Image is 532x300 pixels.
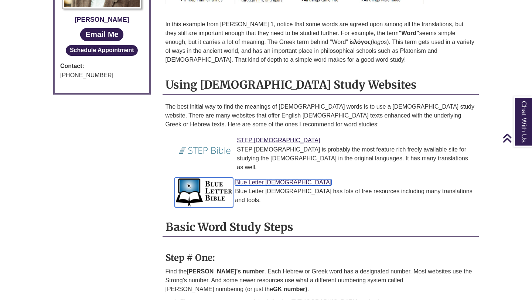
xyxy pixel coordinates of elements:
[60,71,144,80] div: [PHONE_NUMBER]
[235,179,331,185] a: Link to Blue Letter Bible Blue Letter [DEMOGRAPHIC_DATA]
[399,30,419,36] strong: "Word"
[180,187,473,205] div: Blue Letter [DEMOGRAPHIC_DATA] has lots of free resources including many translations and tools.
[80,28,123,41] a: Email Me
[175,178,233,207] img: Link to Blue Letter Bible
[354,39,371,45] strong: λόγος
[187,268,264,275] strong: [PERSON_NAME]'s number
[60,61,144,71] strong: Contact:
[163,218,479,237] h2: Basic Word Study Steps
[66,45,138,55] button: Schedule Appointment
[373,39,387,45] em: logos
[502,133,530,143] a: Back to Top
[166,20,476,64] p: In this example from [PERSON_NAME] 1, notice that some words are agreed upon among all the transl...
[237,137,320,143] a: Link to STEP Bible STEP [DEMOGRAPHIC_DATA]
[166,102,476,129] p: The best initial way to find the meanings of [DEMOGRAPHIC_DATA] words is to use a [DEMOGRAPHIC_DA...
[273,286,307,292] strong: GK number)
[166,267,476,294] p: Find the . Each Hebrew or Greek word has a designated number. Most websites use the Strong's numb...
[163,75,479,95] h2: Using [DEMOGRAPHIC_DATA] Study Websites
[180,145,473,172] div: STEP [DEMOGRAPHIC_DATA] is probably the most feature rich freely available site for studying the ...
[175,136,235,165] img: Link to STEP Bible
[60,14,144,25] div: [PERSON_NAME]
[166,252,215,263] strong: Step # One:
